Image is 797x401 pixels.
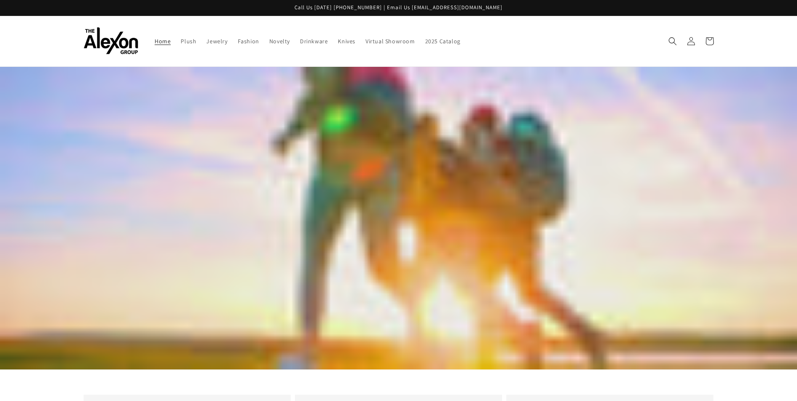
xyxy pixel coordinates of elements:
[181,37,196,45] span: Plush
[201,32,232,50] a: Jewelry
[300,37,328,45] span: Drinkware
[360,32,420,50] a: Virtual Showroom
[264,32,295,50] a: Novelty
[84,27,138,55] img: The Alexon Group
[338,37,355,45] span: Knives
[150,32,176,50] a: Home
[233,32,264,50] a: Fashion
[238,37,259,45] span: Fashion
[663,32,682,50] summary: Search
[425,37,460,45] span: 2025 Catalog
[176,32,201,50] a: Plush
[295,32,333,50] a: Drinkware
[333,32,360,50] a: Knives
[366,37,415,45] span: Virtual Showroom
[269,37,290,45] span: Novelty
[155,37,171,45] span: Home
[206,37,227,45] span: Jewelry
[420,32,466,50] a: 2025 Catalog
